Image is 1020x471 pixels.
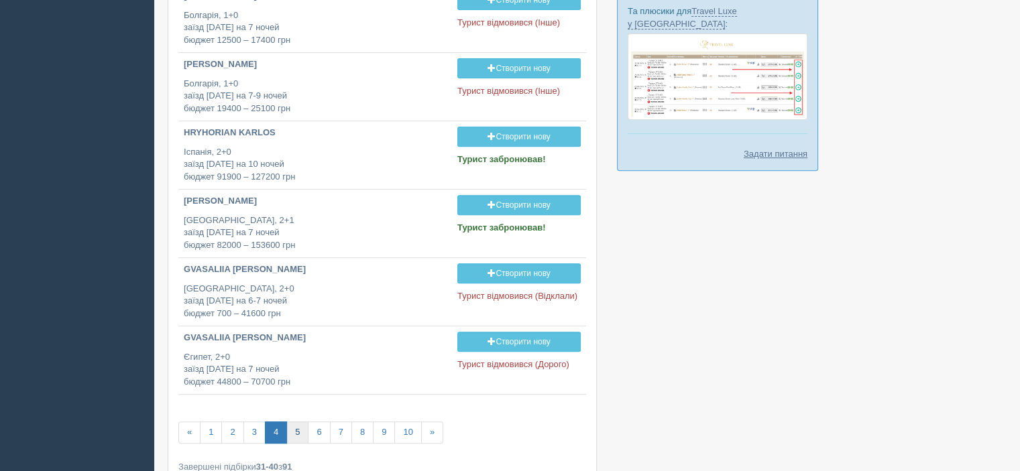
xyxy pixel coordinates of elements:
p: Турист відмовився (Інше) [457,17,581,29]
p: Турист відмовився (Дорого) [457,358,581,371]
a: 7 [330,421,352,444]
p: Турист забронював! [457,222,581,234]
p: Єгипет, 2+0 заїзд [DATE] на 7 ночей бюджет 44800 – 70700 грн [184,351,447,389]
p: Турист забронював! [457,153,581,166]
a: Travel Luxe у [GEOGRAPHIC_DATA] [628,6,737,29]
a: 4 [265,421,287,444]
p: GVASALIIA [PERSON_NAME] [184,263,447,276]
a: Створити нову [457,332,581,352]
p: Іспанія, 2+0 заїзд [DATE] на 10 ночей бюджет 91900 – 127200 грн [184,146,447,184]
a: 5 [286,421,308,444]
p: [GEOGRAPHIC_DATA], 2+1 заїзд [DATE] на 7 ночей бюджет 82000 – 153600 грн [184,214,447,252]
a: [PERSON_NAME] [GEOGRAPHIC_DATA], 2+1заїзд [DATE] на 7 ночейбюджет 82000 – 153600 грн [178,190,452,257]
a: 1 [200,421,222,444]
p: HRYHORIAN KARLOS [184,127,447,139]
a: Задати питання [744,147,807,160]
a: Створити нову [457,58,581,78]
p: [PERSON_NAME] [184,58,447,71]
a: Створити нову [457,263,581,283]
a: 2 [221,421,243,444]
p: [GEOGRAPHIC_DATA], 2+0 заїзд [DATE] на 6-7 ночей бюджет 700 – 41600 грн [184,283,447,320]
p: GVASALIIA [PERSON_NAME] [184,332,447,344]
a: 10 [394,421,421,444]
a: GVASALIIA [PERSON_NAME] Єгипет, 2+0заїзд [DATE] на 7 ночейбюджет 44800 – 70700 грн [178,326,452,394]
a: « [178,421,201,444]
a: [PERSON_NAME] Болгарія, 1+0заїзд [DATE] на 7-9 ночейбюджет 19400 – 25100 грн [178,53,452,121]
p: Турист відмовився (Відклали) [457,290,581,303]
a: HRYHORIAN KARLOS Іспанія, 2+0заїзд [DATE] на 10 ночейбюджет 91900 – 127200 грн [178,121,452,189]
a: 8 [351,421,374,444]
a: GVASALIIA [PERSON_NAME] [GEOGRAPHIC_DATA], 2+0заїзд [DATE] на 6-7 ночейбюджет 700 – 41600 грн [178,258,452,326]
p: Болгарія, 1+0 заїзд [DATE] на 7 ночей бюджет 12500 – 17400 грн [184,9,447,47]
a: Створити нову [457,127,581,147]
a: 6 [308,421,330,444]
p: Болгарія, 1+0 заїзд [DATE] на 7-9 ночей бюджет 19400 – 25100 грн [184,78,447,115]
a: Створити нову [457,195,581,215]
a: » [421,421,443,444]
a: 9 [373,421,395,444]
a: 3 [243,421,266,444]
p: Та плюсики для : [628,5,807,30]
p: [PERSON_NAME] [184,195,447,208]
p: Турист відмовився (Інше) [457,85,581,98]
img: travel-luxe-%D0%BF%D0%BE%D0%B4%D0%B1%D0%BE%D1%80%D0%BA%D0%B0-%D1%81%D1%80%D0%BC-%D0%B4%D0%BB%D1%8... [628,33,807,120]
